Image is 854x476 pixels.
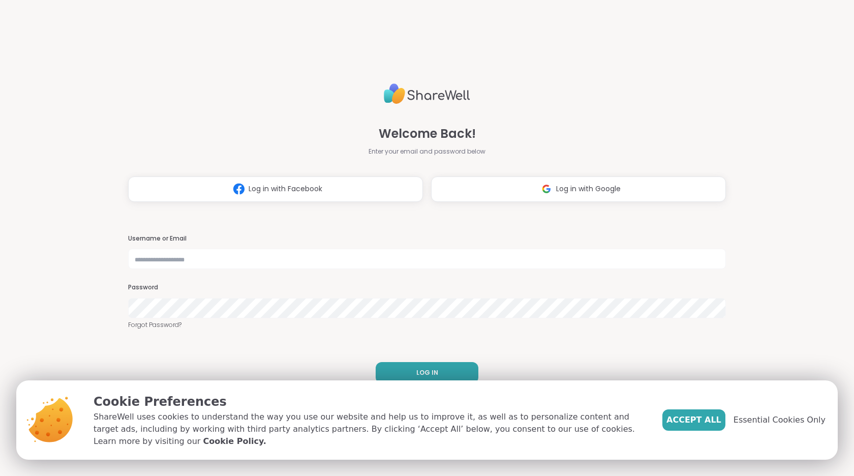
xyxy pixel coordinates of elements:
img: ShareWell Logomark [229,180,249,198]
h3: Username or Email [128,234,726,243]
span: Log in with Google [556,184,621,194]
span: LOG IN [416,368,438,377]
button: LOG IN [376,362,478,383]
h3: Password [128,283,726,292]
p: Cookie Preferences [94,393,646,411]
a: Forgot Password? [128,320,726,330]
p: ShareWell uses cookies to understand the way you use our website and help us to improve it, as we... [94,411,646,448]
span: Essential Cookies Only [734,414,826,426]
a: Cookie Policy. [203,435,266,448]
button: Accept All [662,409,725,431]
img: ShareWell Logo [384,79,470,108]
button: Log in with Facebook [128,176,423,202]
span: Accept All [666,414,721,426]
button: Log in with Google [431,176,726,202]
span: Enter your email and password below [369,147,485,156]
img: ShareWell Logomark [537,180,556,198]
span: Log in with Facebook [249,184,322,194]
span: Welcome Back! [379,125,476,143]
